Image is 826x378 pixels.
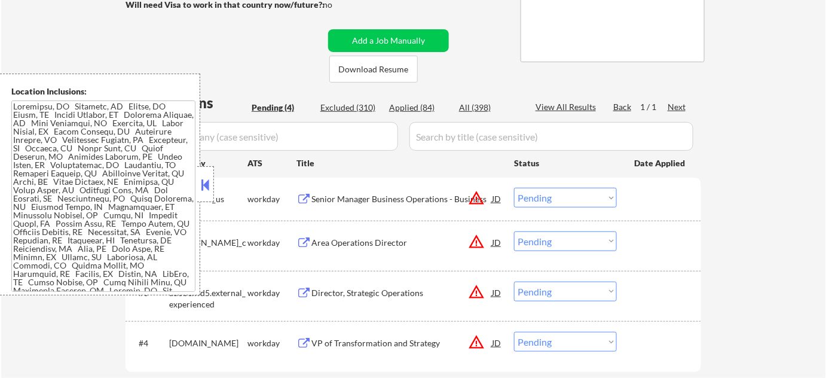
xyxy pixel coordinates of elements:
button: warning_amber [468,334,485,350]
div: workday [247,193,296,205]
div: workday [247,287,296,299]
div: [DOMAIN_NAME] [169,337,247,349]
div: View All Results [536,101,599,113]
div: Date Applied [634,157,687,169]
div: adobe.wd5.external_experienced [169,287,247,310]
button: warning_amber [468,190,485,206]
div: Area Operations Director [311,237,492,249]
div: Director, Strategic Operations [311,287,492,299]
div: Back [613,101,632,113]
div: Title [296,157,503,169]
button: Download Resume [329,56,418,83]
div: ATS [247,157,296,169]
div: workday [247,237,296,249]
div: Applied (84) [389,102,449,114]
div: JD [491,188,503,209]
button: Add a Job Manually [328,29,449,52]
div: workday [247,337,296,349]
div: JD [491,231,503,253]
button: warning_amber [468,283,485,300]
input: Search by company (case sensitive) [129,122,398,151]
div: JD [491,282,503,303]
div: JD [491,332,503,353]
div: Location Inclusions: [11,86,195,97]
div: Excluded (310) [320,102,380,114]
div: Status [514,152,617,173]
div: Pending (4) [252,102,311,114]
div: 1 / 1 [640,101,668,113]
div: All (398) [459,102,519,114]
button: warning_amber [468,233,485,250]
div: Next [668,101,687,113]
input: Search by title (case sensitive) [409,122,693,151]
div: Senior Manager Business Operations - Business [311,193,492,205]
div: VP of Transformation and Strategy [311,337,492,349]
div: #4 [139,337,160,349]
